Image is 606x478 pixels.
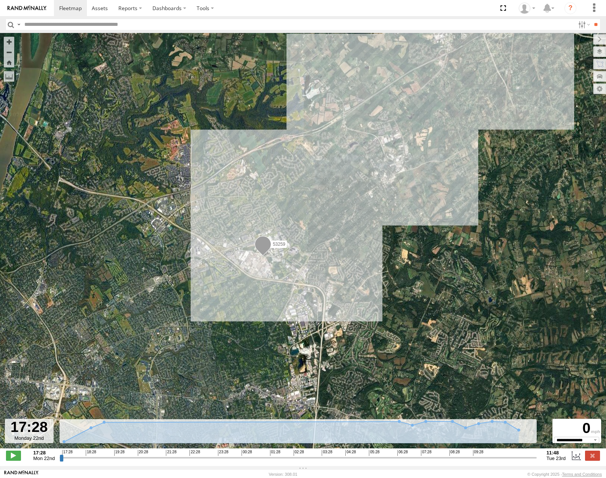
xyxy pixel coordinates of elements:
div: Miky Transport [516,3,538,14]
span: 08:28 [449,450,460,456]
div: Version: 308.01 [269,472,297,477]
button: Zoom Home [4,57,14,67]
span: 02:28 [294,450,304,456]
strong: 11:48 [546,450,566,456]
label: Measure [4,71,14,82]
span: 21:28 [166,450,176,456]
span: Mon 22nd Sep 2025 [33,456,55,461]
span: Tue 23rd Sep 2025 [546,456,566,461]
span: 04:28 [345,450,356,456]
span: 17:28 [62,450,73,456]
span: 05:28 [369,450,379,456]
label: Search Query [16,19,22,30]
label: Play/Stop [6,451,21,460]
span: 07:28 [421,450,431,456]
button: Zoom in [4,37,14,47]
span: 53259 [273,242,285,247]
span: 03:28 [322,450,332,456]
button: Zoom out [4,47,14,57]
span: 22:28 [190,450,200,456]
span: 06:28 [397,450,408,456]
img: rand-logo.svg [7,6,46,11]
label: Close [585,451,600,460]
span: 23:28 [218,450,228,456]
div: © Copyright 2025 - [527,472,602,477]
a: Visit our Website [4,471,39,478]
strong: 17:28 [33,450,55,456]
label: Map Settings [593,84,606,94]
div: 0 [554,420,600,437]
span: 19:28 [114,450,125,456]
span: 01:28 [270,450,281,456]
span: 00:28 [242,450,252,456]
i: ? [564,2,576,14]
span: 20:28 [138,450,148,456]
span: 09:28 [473,450,484,456]
span: 18:28 [86,450,96,456]
a: Terms and Conditions [562,472,602,477]
label: Search Filter Options [575,19,591,30]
